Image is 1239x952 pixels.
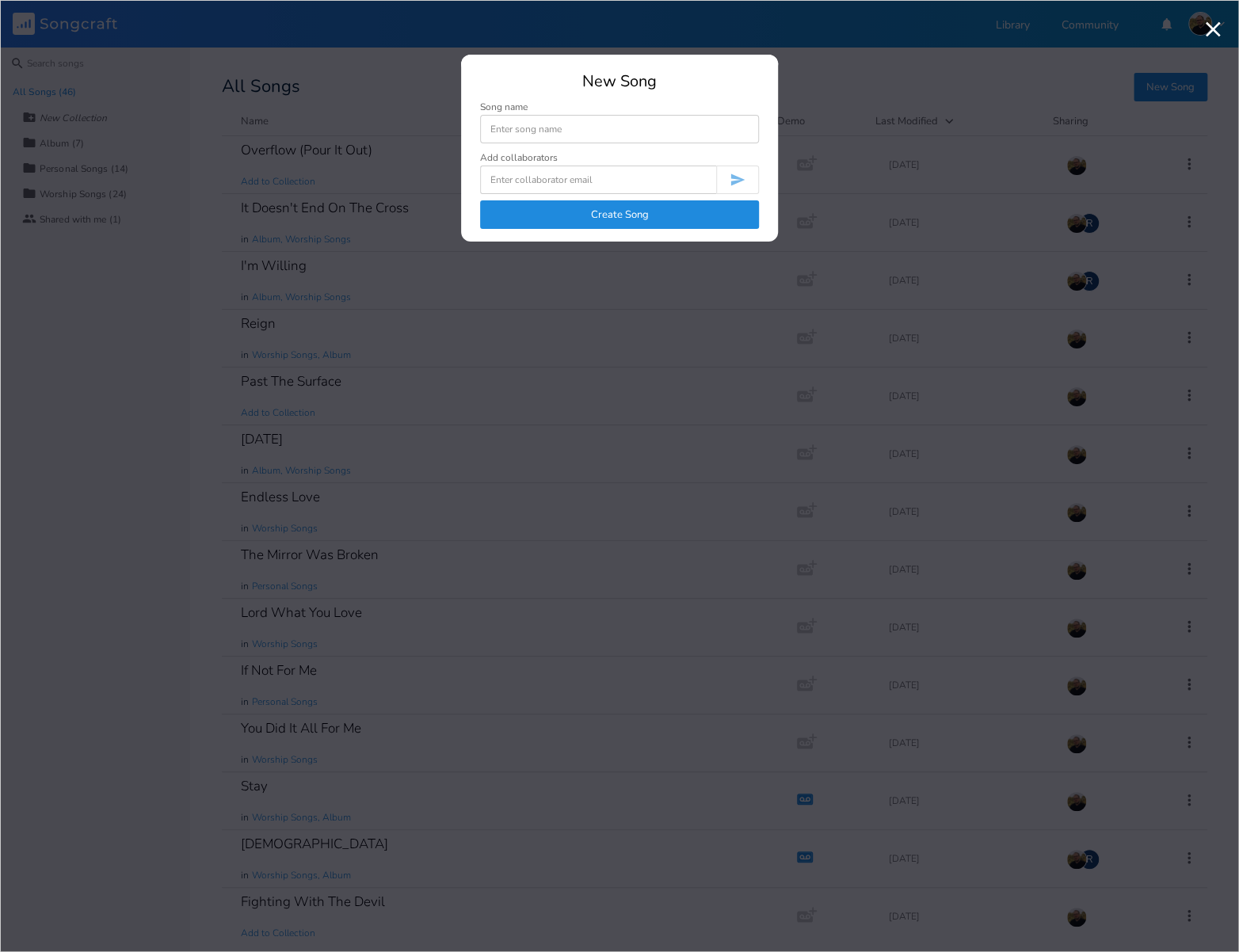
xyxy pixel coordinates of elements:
[480,153,558,162] div: Add collaborators
[480,115,759,143] input: Enter song name
[480,102,759,112] div: Song name
[480,74,759,89] div: New Song
[480,200,759,229] button: Create Song
[480,166,716,194] input: Enter collaborator email
[716,166,759,194] button: Invite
